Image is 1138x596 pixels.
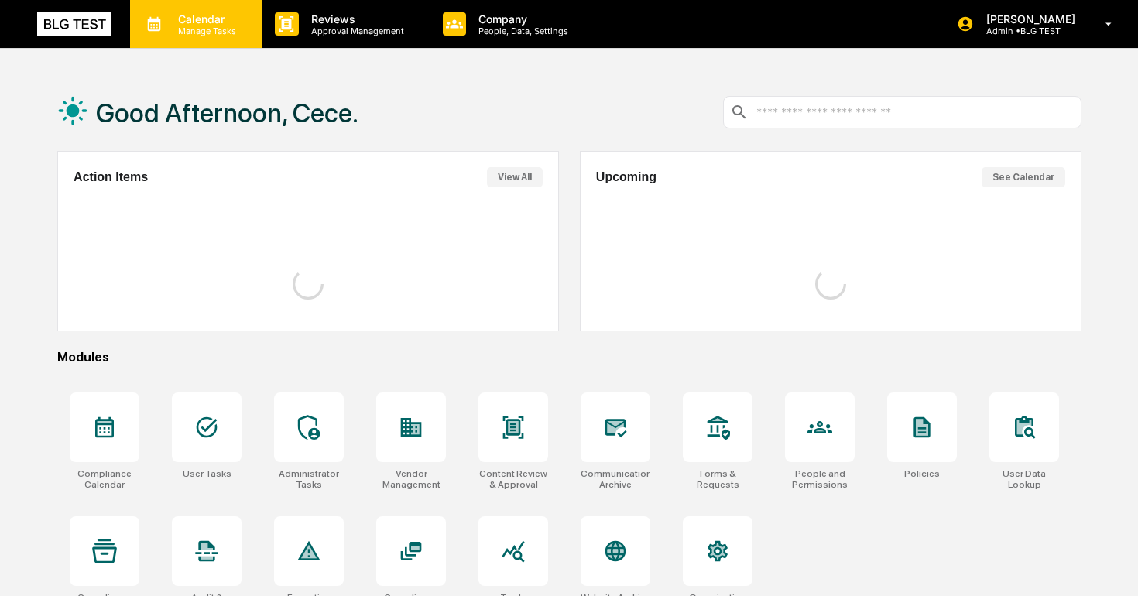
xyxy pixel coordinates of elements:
div: User Tasks [183,468,231,479]
img: logo [37,12,111,36]
div: Vendor Management [376,468,446,490]
p: Admin • BLG TEST [974,26,1083,36]
div: Content Review & Approval [478,468,548,490]
p: Company [466,12,576,26]
div: Policies [904,468,940,479]
div: Communications Archive [581,468,650,490]
button: View All [487,167,543,187]
div: User Data Lookup [989,468,1059,490]
div: Modules [57,350,1081,365]
div: People and Permissions [785,468,855,490]
h2: Action Items [74,170,148,184]
p: Reviews [299,12,412,26]
p: Calendar [166,12,244,26]
p: Manage Tasks [166,26,244,36]
div: Compliance Calendar [70,468,139,490]
h2: Upcoming [596,170,656,184]
div: Forms & Requests [683,468,752,490]
button: See Calendar [982,167,1065,187]
p: People, Data, Settings [466,26,576,36]
p: Approval Management [299,26,412,36]
p: [PERSON_NAME] [974,12,1083,26]
div: Administrator Tasks [274,468,344,490]
h1: Good Afternoon, Cece. [96,98,358,128]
